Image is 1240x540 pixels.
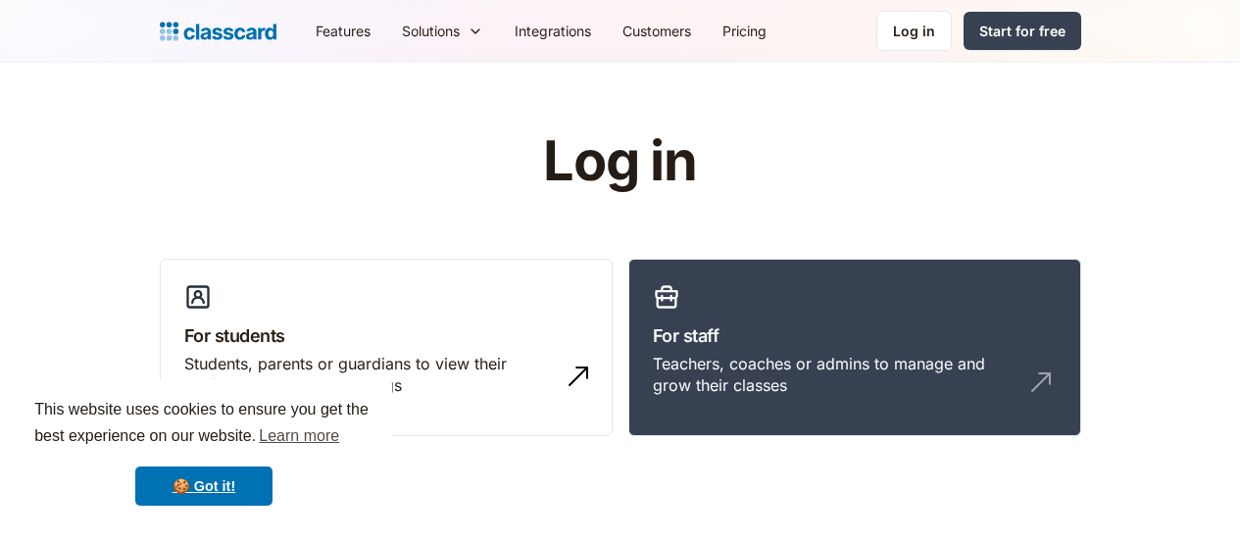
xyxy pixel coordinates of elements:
span: This website uses cookies to ensure you get the best experience on our website. [34,398,373,451]
div: Solutions [386,9,499,53]
a: home [160,18,276,45]
h1: Log in [309,131,931,192]
a: For staffTeachers, coaches or admins to manage and grow their classes [628,259,1081,437]
a: learn more about cookies [256,421,342,451]
div: Log in [893,21,935,41]
a: Integrations [499,9,607,53]
a: Pricing [707,9,782,53]
h3: For students [184,322,588,349]
a: Start for free [964,12,1081,50]
div: cookieconsent [16,379,392,524]
div: Solutions [402,21,460,41]
a: dismiss cookie message [135,466,273,506]
h3: For staff [653,322,1057,349]
a: Features [300,9,386,53]
div: Start for free [979,21,1066,41]
a: Customers [607,9,707,53]
div: Teachers, coaches or admins to manage and grow their classes [653,353,1017,397]
a: Log in [876,11,952,51]
div: Students, parents or guardians to view their profile and manage bookings [184,353,549,397]
a: For studentsStudents, parents or guardians to view their profile and manage bookings [160,259,613,437]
